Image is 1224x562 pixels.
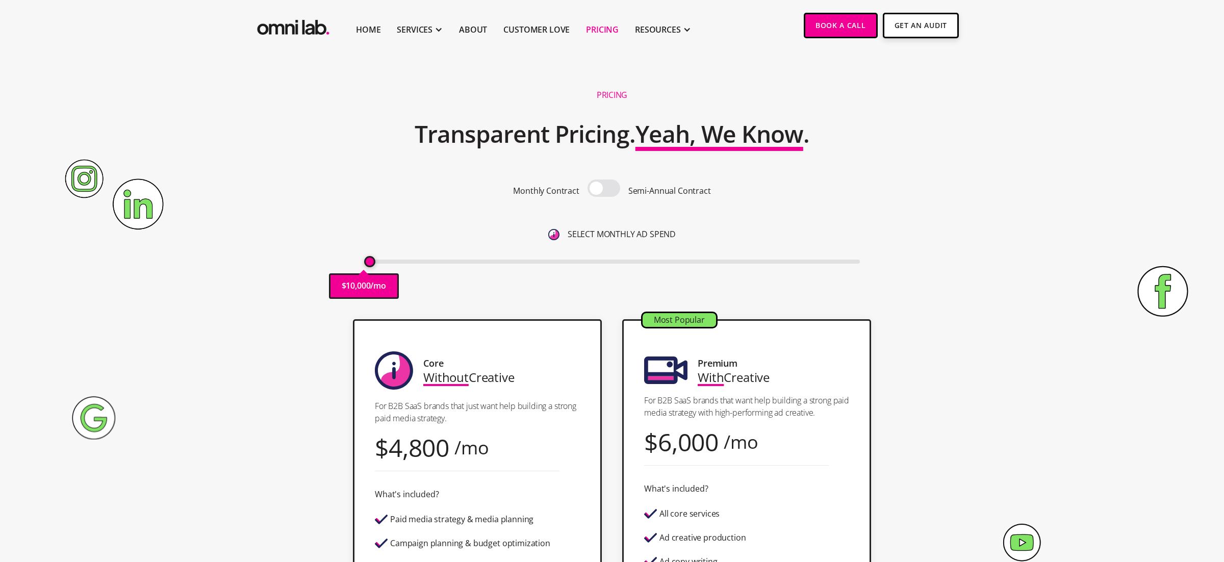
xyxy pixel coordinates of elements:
div: 6,000 [658,435,719,449]
p: For B2B SaaS brands that just want help building a strong paid media strategy. [375,400,580,424]
h2: Transparent Pricing. . [415,114,809,155]
p: For B2B SaaS brands that want help building a strong paid media strategy with high-performing ad ... [644,394,849,419]
h1: Pricing [597,90,627,100]
div: $ [644,435,658,449]
p: Monthly Contract [513,184,579,198]
div: /mo [724,435,758,449]
div: All core services [659,509,720,518]
span: Yeah, We Know [635,118,803,149]
p: Semi-Annual Contract [628,184,711,198]
a: Home [356,23,380,36]
span: Without [423,369,469,386]
iframe: Chat Widget [1041,445,1224,562]
p: $ [342,279,346,293]
img: Omni Lab: B2B SaaS Demand Generation Agency [255,13,331,38]
div: /mo [454,441,489,454]
p: /mo [370,279,386,293]
div: Campaign planning & budget optimization [390,539,550,548]
div: What's included? [644,482,708,496]
span: With [698,369,724,386]
p: 10,000 [346,279,370,293]
a: Book a Call [804,13,878,38]
div: RESOURCES [635,23,681,36]
a: home [255,13,331,38]
div: Creative [698,370,770,384]
a: Pricing [586,23,619,36]
a: Get An Audit [883,13,959,38]
div: Premium [698,356,737,370]
div: Most Popular [643,313,716,327]
p: SELECT MONTHLY AD SPEND [568,227,676,241]
div: What's included? [375,488,439,501]
div: Paid media strategy & media planning [390,515,533,524]
div: SERVICES [397,23,432,36]
img: 6410812402e99d19b372aa32_omni-nav-info.svg [548,229,559,240]
div: Core [423,356,443,370]
div: 4,800 [389,441,449,454]
div: Ad creative production [659,533,746,542]
a: Customer Love [503,23,570,36]
div: $ [375,441,389,454]
div: Creative [423,370,515,384]
a: About [459,23,487,36]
